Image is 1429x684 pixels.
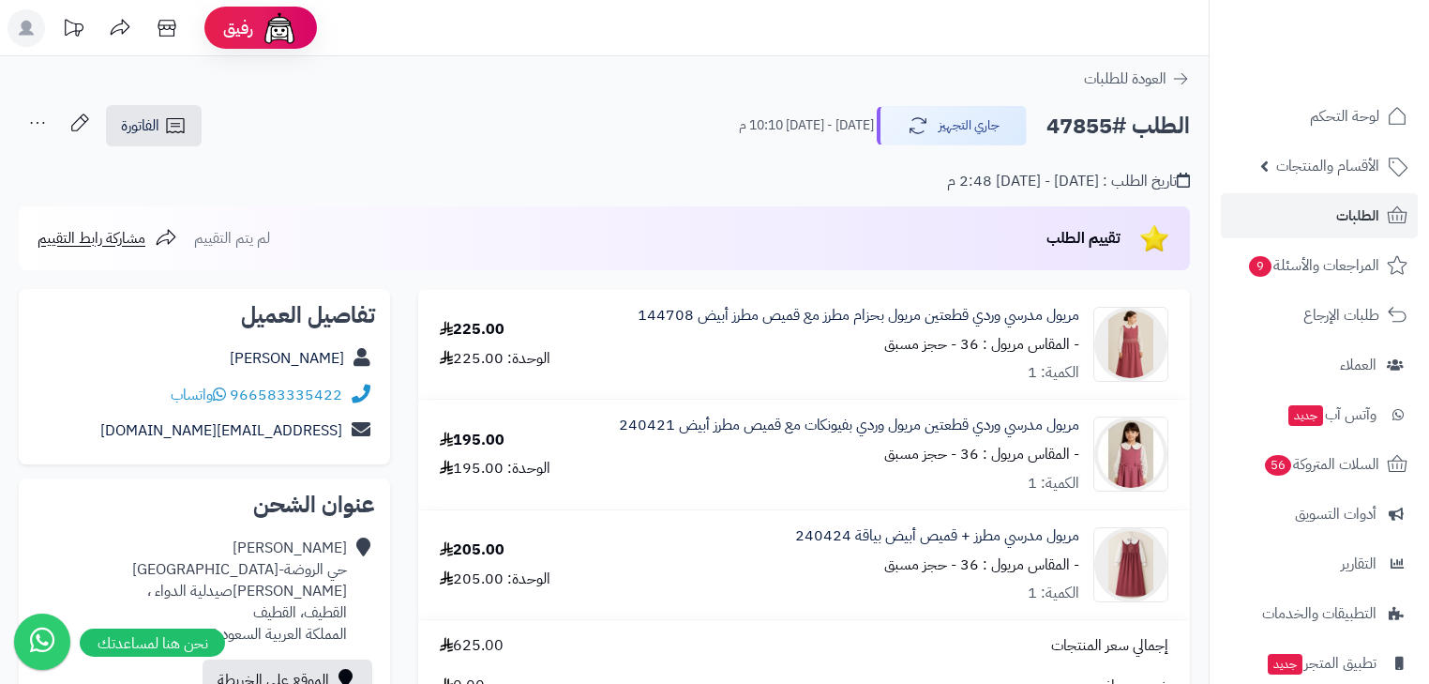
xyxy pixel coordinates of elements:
[38,227,177,250] a: مشاركة رابط التقييم
[261,9,298,47] img: ai-face.png
[34,494,375,516] h2: عنوان الشحن
[1046,107,1190,145] h2: الطلب #47855
[171,384,226,406] a: واتساب
[440,430,504,451] div: 195.00
[1094,527,1167,602] img: 1753451166-1000424472-90x90.png
[884,443,1079,465] small: - المقاس مريول : 36 - حجز مسبق
[100,419,342,442] a: [EMAIL_ADDRESS][DOMAIN_NAME]
[34,304,375,327] h2: تفاصيل العميل
[1046,227,1121,250] span: تقييم الطلب
[1221,293,1418,338] a: طلبات الإرجاع
[1276,153,1379,179] span: الأقسام والمنتجات
[440,635,504,657] span: 625.00
[38,227,145,250] span: مشاركة رابط التقييم
[1221,492,1418,537] a: أدوات التسويق
[1221,342,1418,388] a: العملاء
[1340,352,1376,378] span: العملاء
[739,116,874,135] small: [DATE] - [DATE] 10:10 م
[884,333,1079,356] small: - المقاس مريول : 36 - حجز مسبق
[1221,193,1418,238] a: الطلبات
[947,171,1190,192] div: تاريخ الطلب : [DATE] - [DATE] 2:48 م
[1221,541,1418,586] a: التقارير
[1028,583,1079,604] div: الكمية: 1
[34,538,347,645] div: [PERSON_NAME] حي الروضة-[GEOGRAPHIC_DATA][PERSON_NAME]صيدلية الدواء ، القطيف، القطيف المملكة العر...
[884,554,1079,576] small: - المقاس مريول : 36 - حجز مسبق
[1341,551,1376,577] span: التقارير
[1094,307,1167,382] img: 1752776871-1000411006-90x90.png
[1094,417,1167,492] img: 1752852067-1000412619-90x90.jpg
[223,17,253,39] span: رفيق
[1084,68,1166,90] span: العودة للطلبات
[1221,94,1418,139] a: لوحة التحكم
[1286,402,1376,428] span: وآتس آب
[50,9,97,52] a: تحديثات المنصة
[638,305,1079,327] a: مريول مدرسي وردي قطعتين مريول بحزام مطرز مع قميص مطرز أبيض 144708
[1263,451,1379,478] span: السلات المتروكة
[795,525,1079,547] a: مريول مدرسي مطرز + قميص أبيض بياقة 240424
[1028,473,1079,494] div: الكمية: 1
[230,347,344,370] a: [PERSON_NAME]
[1295,501,1376,527] span: أدوات التسويق
[230,384,342,406] a: 966583335422
[1221,442,1418,487] a: السلات المتروكة56
[1262,600,1376,627] span: التطبيقات والخدمات
[440,458,550,479] div: الوحدة: 195.00
[1303,302,1379,328] span: طلبات الإرجاع
[1221,243,1418,288] a: المراجعات والأسئلة9
[1268,654,1302,675] span: جديد
[440,540,504,561] div: 205.00
[194,227,270,250] span: لم يتم التقييم
[1247,252,1379,279] span: المراجعات والأسئلة
[1266,650,1376,676] span: تطبيق المتجر
[1310,103,1379,129] span: لوحة التحكم
[1028,362,1079,384] div: الكمية: 1
[1221,392,1418,437] a: وآتس آبجديد
[440,569,550,590] div: الوحدة: 205.00
[619,415,1079,436] a: مريول مدرسي وردي قطعتين مريول وردي بفيونكات مع قميص مطرز أبيض 240421
[440,348,550,370] div: الوحدة: 225.00
[1288,405,1323,426] span: جديد
[106,105,202,146] a: الفاتورة
[121,114,159,137] span: الفاتورة
[1249,256,1271,277] span: 9
[440,319,504,341] div: 225.00
[1084,68,1190,90] a: العودة للطلبات
[1336,203,1379,229] span: الطلبات
[1221,591,1418,636] a: التطبيقات والخدمات
[877,106,1027,145] button: جاري التجهيز
[1051,635,1168,657] span: إجمالي سعر المنتجات
[1265,455,1291,476] span: 56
